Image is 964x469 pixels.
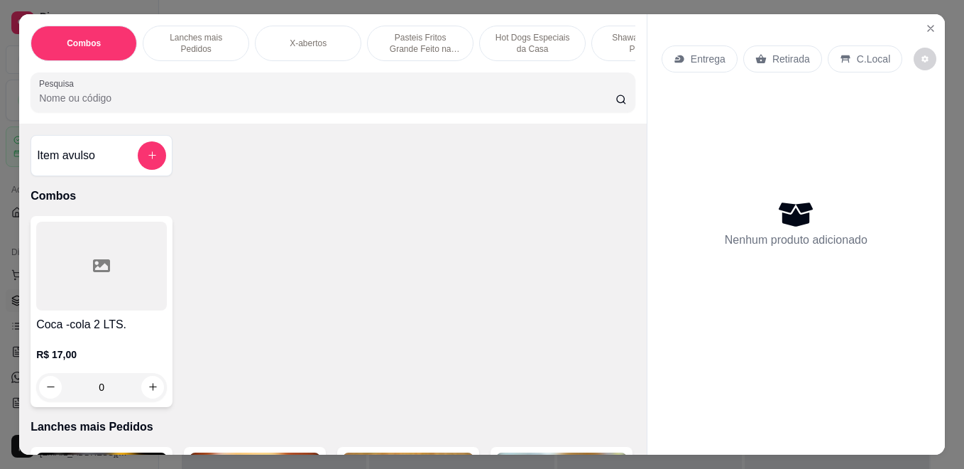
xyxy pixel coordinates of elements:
p: Combos [67,38,101,49]
p: Hot Dogs Especiais da Casa [491,32,574,55]
p: Shawarmas mais Pedidos [603,32,686,55]
h4: Item avulso [37,147,95,164]
button: add-separate-item [138,141,166,170]
p: C.Local [857,52,890,66]
p: Lanches mais Pedidos [31,419,635,436]
p: Pasteis Fritos Grande Feito na Hora [379,32,461,55]
p: Nenhum produto adicionado [725,232,867,249]
p: Retirada [772,52,810,66]
p: Lanches mais Pedidos [155,32,237,55]
p: Entrega [691,52,725,66]
button: increase-product-quantity [141,376,164,399]
input: Pesquisa [39,91,615,105]
h4: Coca -cola 2 LTS. [36,316,167,333]
p: R$ 17,00 [36,347,167,362]
p: Combos [31,188,635,205]
p: X-abertos [290,38,327,49]
label: Pesquisa [39,77,79,90]
button: decrease-product-quantity [914,48,936,70]
button: decrease-product-quantity [39,376,62,399]
button: Close [919,17,942,40]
